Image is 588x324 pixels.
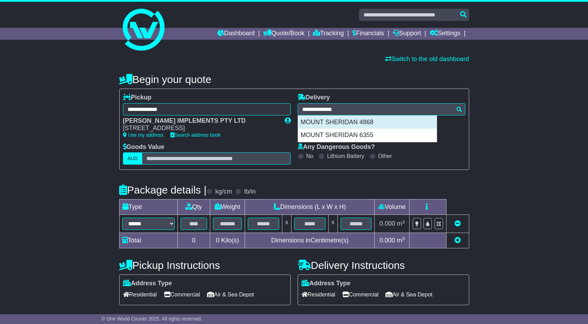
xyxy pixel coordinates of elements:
[298,143,375,151] label: Any Dangerous Goods?
[352,28,384,40] a: Financials
[298,129,437,142] div: MOUNT SHERIDAN 6355
[123,125,278,132] div: [STREET_ADDRESS]
[298,103,465,115] typeahead: Please provide city
[123,132,163,138] a: Use my address
[123,280,172,287] label: Address Type
[170,132,221,138] a: Search address book
[313,28,344,40] a: Tracking
[402,236,405,241] sup: 3
[298,259,469,271] h4: Delivery Instructions
[210,199,245,215] td: Weight
[298,94,330,101] label: Delivery
[177,199,210,215] td: Qty
[301,280,351,287] label: Address Type
[119,74,469,85] h4: Begin your quote
[397,237,405,244] span: m
[455,220,461,227] a: Remove this item
[207,289,254,300] span: Air & Sea Depot
[301,289,335,300] span: Residential
[123,152,143,165] label: AUD
[397,220,405,227] span: m
[380,237,395,244] span: 0.000
[245,233,375,248] td: Dimensions in Centimetre(s)
[455,237,461,244] a: Add new item
[216,237,219,244] span: 0
[101,316,202,322] span: © One World Courier 2025. All rights reserved.
[123,143,165,151] label: Goods Value
[385,55,469,62] a: Switch to the old dashboard
[380,220,395,227] span: 0.000
[306,153,313,159] label: No
[385,289,433,300] span: Air & Sea Depot
[342,289,379,300] span: Commercial
[245,199,375,215] td: Dimensions (L x W x H)
[123,117,278,125] div: [PERSON_NAME] IMPLEMENTS PTY LTD
[378,153,392,159] label: Other
[430,28,460,40] a: Settings
[402,219,405,225] sup: 3
[282,215,291,233] td: x
[393,28,421,40] a: Support
[327,153,364,159] label: Lithium Battery
[123,94,152,101] label: Pickup
[123,289,157,300] span: Residential
[119,259,291,271] h4: Pickup Instructions
[298,116,437,129] div: MOUNT SHERIDAN 4868
[210,233,245,248] td: Kilo(s)
[119,199,177,215] td: Type
[375,199,410,215] td: Volume
[177,233,210,248] td: 0
[119,233,177,248] td: Total
[215,188,232,196] label: kg/cm
[328,215,337,233] td: x
[263,28,304,40] a: Quote/Book
[244,188,255,196] label: lb/in
[164,289,200,300] span: Commercial
[217,28,255,40] a: Dashboard
[119,184,207,196] h4: Package details |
